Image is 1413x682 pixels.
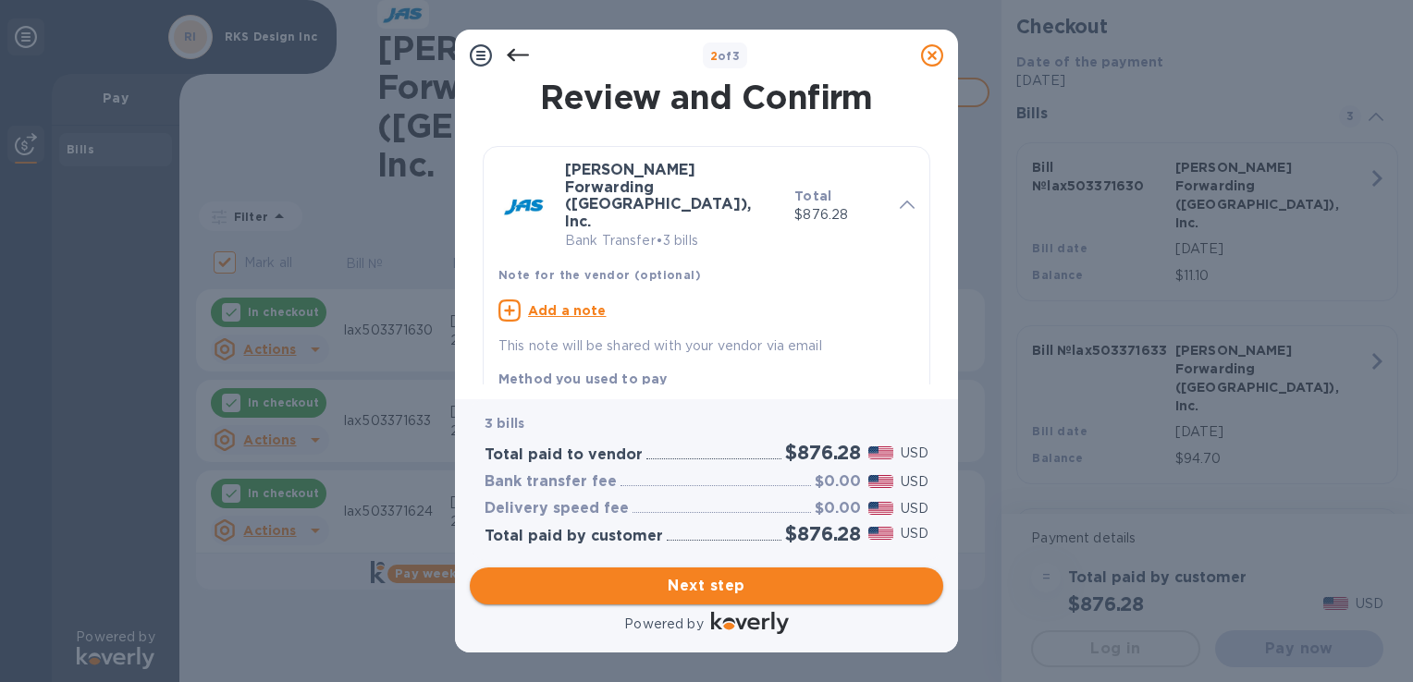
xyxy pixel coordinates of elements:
img: Logo [711,612,789,634]
b: [PERSON_NAME] Forwarding ([GEOGRAPHIC_DATA]), Inc. [565,161,751,230]
img: USD [868,527,893,540]
h2: $876.28 [785,441,861,464]
div: [PERSON_NAME] Forwarding ([GEOGRAPHIC_DATA]), Inc.Bank Transfer•3 billsTotal$876.28Note for the v... [498,162,915,356]
span: Next step [485,575,928,597]
b: Method you used to pay [498,371,667,386]
img: USD [868,446,893,459]
img: USD [868,475,893,488]
img: USD [868,502,893,515]
p: This note will be shared with your vendor via email [498,336,915,356]
h3: Delivery speed fee [485,500,629,518]
b: of 3 [710,49,741,63]
h3: $0.00 [815,473,861,491]
h3: $0.00 [815,500,861,518]
b: Total [794,189,831,203]
b: 3 bills [485,416,524,431]
u: Add a note [528,303,607,318]
p: USD [901,472,928,492]
h1: Review and Confirm [479,78,934,116]
button: Next step [470,567,943,604]
p: USD [901,524,928,543]
p: $876.28 [794,205,885,225]
p: Powered by [624,615,703,634]
b: Note for the vendor (optional) [498,268,701,282]
h2: $876.28 [785,522,861,545]
p: Bank Transfer • 3 bills [565,231,780,250]
span: 2 [710,49,718,63]
h3: Bank transfer fee [485,473,617,491]
p: USD [901,499,928,518]
h3: Total paid to vendor [485,446,643,464]
h3: Total paid by customer [485,528,663,545]
p: USD [901,444,928,463]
